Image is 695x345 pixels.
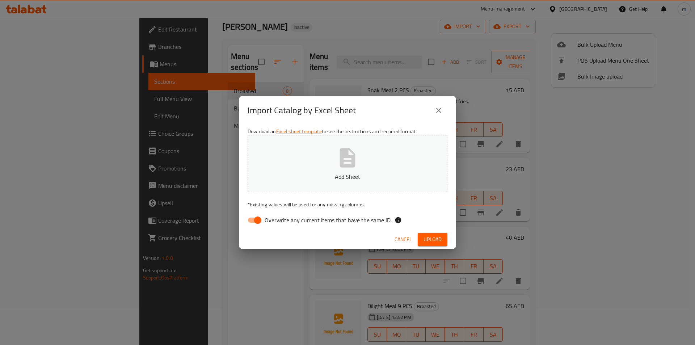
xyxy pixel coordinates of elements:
button: Upload [418,233,447,246]
h2: Import Catalog by Excel Sheet [248,105,356,116]
a: Excel sheet template [276,127,322,136]
span: Cancel [395,235,412,244]
p: Add Sheet [259,172,436,181]
p: Existing values will be used for any missing columns. [248,201,447,208]
svg: If the overwrite option isn't selected, then the items that match an existing ID will be ignored ... [395,216,402,224]
button: Add Sheet [248,135,447,192]
button: Cancel [392,233,415,246]
span: Upload [424,235,442,244]
span: Overwrite any current items that have the same ID. [265,216,392,224]
button: close [430,102,447,119]
div: Download an to see the instructions and required format. [239,125,456,230]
